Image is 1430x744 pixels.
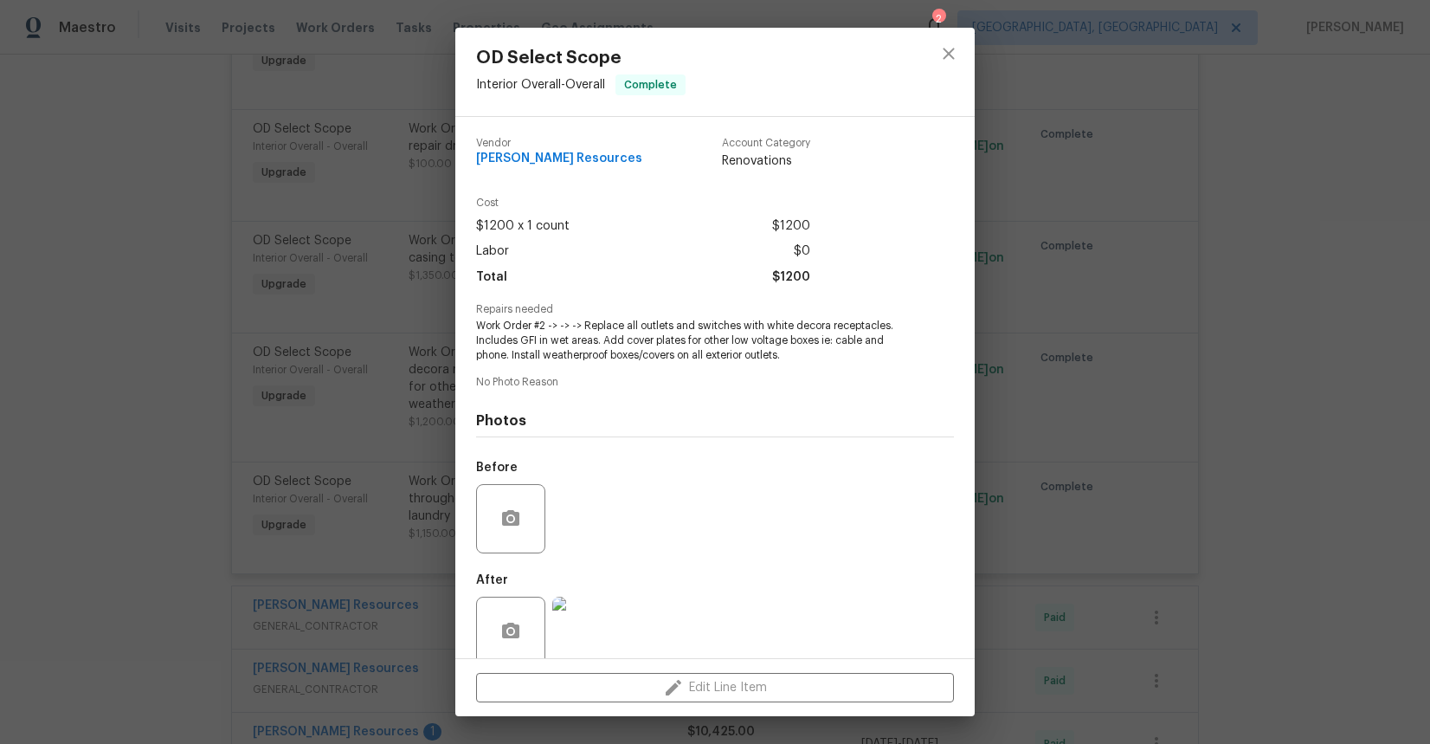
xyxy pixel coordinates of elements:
[476,377,954,388] span: No Photo Reason
[722,152,810,170] span: Renovations
[476,214,570,239] span: $1200 x 1 count
[476,197,810,209] span: Cost
[772,265,810,290] span: $1200
[476,412,954,430] h4: Photos
[476,574,508,586] h5: After
[928,33,969,74] button: close
[794,239,810,264] span: $0
[476,49,686,68] span: OD Select Scope
[722,138,810,149] span: Account Category
[772,214,810,239] span: $1200
[476,265,507,290] span: Total
[932,10,944,28] div: 2
[476,319,906,362] span: Work Order #2 -> -> -> Replace all outlets and switches with white decora receptacles. Includes G...
[476,462,518,474] h5: Before
[476,304,954,315] span: Repairs needed
[476,152,642,165] span: [PERSON_NAME] Resources
[476,239,509,264] span: Labor
[476,138,642,149] span: Vendor
[617,76,684,94] span: Complete
[476,79,605,91] span: Interior Overall - Overall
